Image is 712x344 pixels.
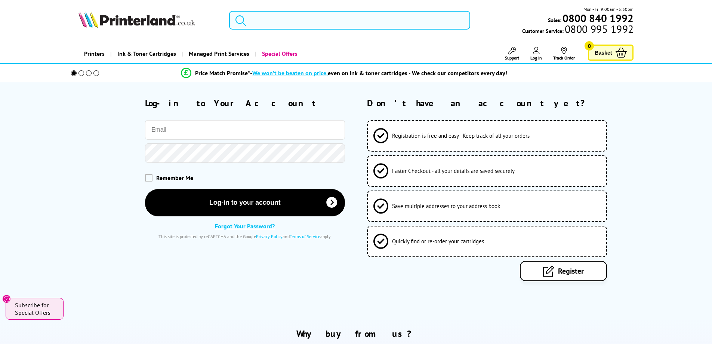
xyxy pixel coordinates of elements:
a: 0800 840 1992 [561,15,634,22]
span: Support [505,55,519,61]
button: Close [2,295,11,303]
span: Subscribe for Special Offers [15,301,56,316]
span: 0 [585,41,594,51]
li: modal_Promise [61,67,628,80]
button: Log-in to your account [145,189,345,216]
span: We won’t be beaten on price, [252,69,328,77]
a: Terms of Service [290,234,320,239]
span: Basket [595,48,612,58]
a: Privacy Policy [256,234,283,239]
span: Price Match Promise* [195,69,250,77]
span: Mon - Fri 9:00am - 5:30pm [583,6,634,13]
a: Special Offers [255,44,303,63]
h2: Why buy from us? [78,328,634,340]
a: Log In [530,47,542,61]
a: Ink & Toner Cartridges [110,44,182,63]
a: Track Order [553,47,575,61]
a: Forgot Your Password? [215,222,275,230]
h2: Don't have an account yet? [367,97,634,109]
a: Printers [78,44,110,63]
span: Ink & Toner Cartridges [117,44,176,63]
span: Save multiple addresses to your address book [392,203,500,210]
span: 0800 995 1992 [564,25,634,33]
div: - even on ink & toner cartridges - We check our competitors every day! [250,69,507,77]
a: Support [505,47,519,61]
span: Customer Service: [522,25,634,34]
span: Faster Checkout - all your details are saved securely [392,167,515,174]
div: This site is protected by reCAPTCHA and the Google and apply. [145,234,345,239]
input: Email [145,120,345,140]
span: Registration is free and easy - Keep track of all your orders [392,132,530,139]
a: Basket 0 [588,45,634,61]
b: 0800 840 1992 [562,11,634,25]
img: Printerland Logo [78,11,195,28]
h2: Log-in to Your Account [145,97,345,109]
a: Printerland Logo [78,11,220,29]
a: Register [520,261,607,281]
span: Log In [530,55,542,61]
span: Register [558,266,584,276]
span: Remember Me [156,174,193,182]
span: Quickly find or re-order your cartridges [392,238,484,245]
span: Sales: [548,16,561,24]
a: Managed Print Services [182,44,255,63]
